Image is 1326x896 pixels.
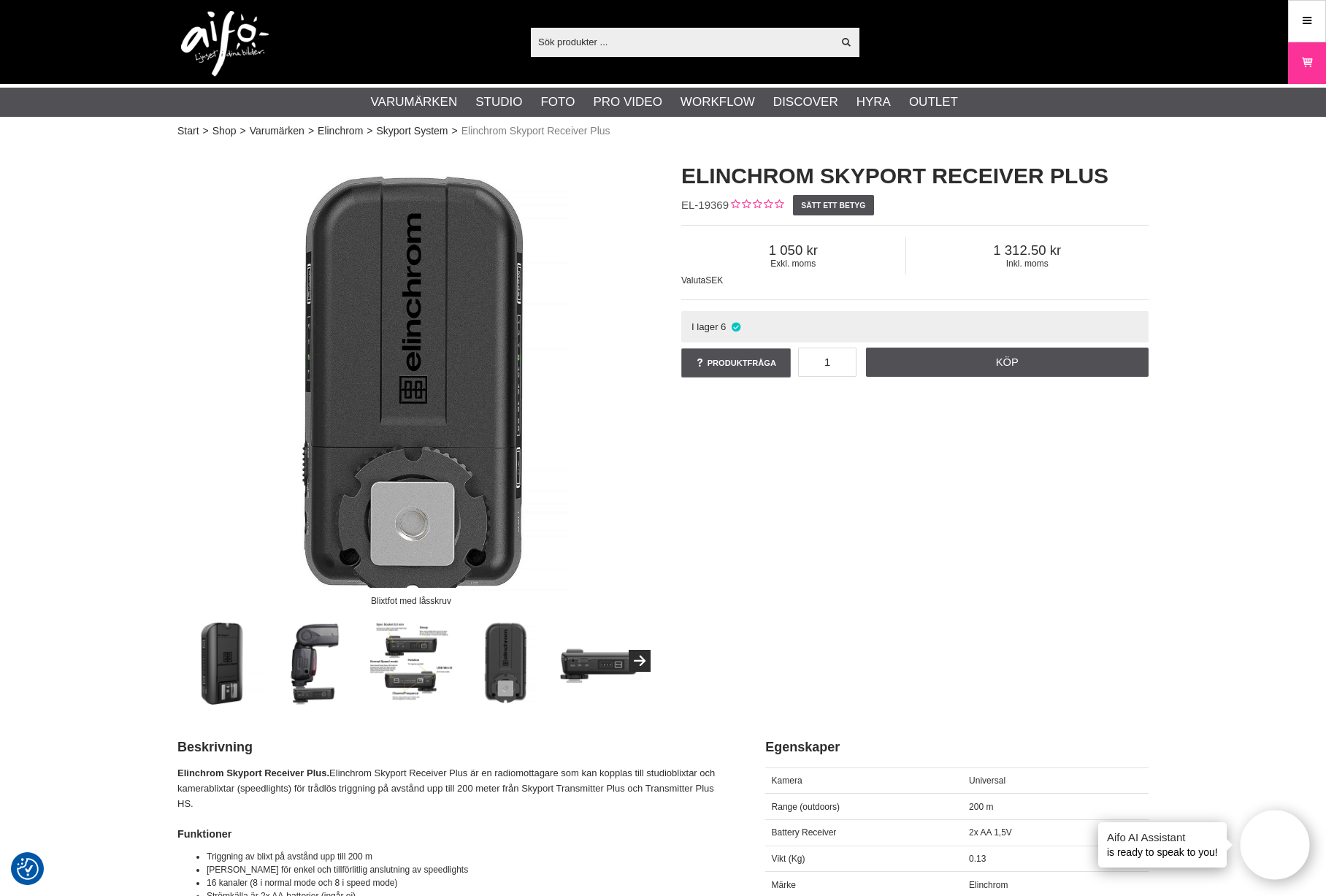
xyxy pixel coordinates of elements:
[17,856,39,882] button: Samtyckesinställningar
[273,617,361,705] img: Med kamerablixt (ingår inte)
[177,146,645,613] img: Elinchrom Skyport Receiver Plus
[721,321,726,332] span: 6
[629,650,651,672] button: Next
[772,854,805,864] span: Vikt (Kg)
[765,738,1149,757] h2: Egenskaper
[681,93,755,112] a: Workflow
[1107,830,1218,845] h4: Aifo AI Assistant
[772,880,796,890] span: Märke
[359,588,463,613] div: Blixtfot med låsskruv
[367,617,456,705] img: Elinchrom Receiver Plus Quick Guide
[203,123,209,139] span: >
[377,123,448,139] a: Skyport System
[681,259,905,269] span: Exkl. moms
[177,738,729,757] h2: Beskrivning
[540,93,575,112] a: Foto
[181,11,269,77] img: logo.png
[1098,822,1227,868] div: is ready to speak to you!
[250,123,304,139] a: Varumärken
[593,93,662,112] a: Pro Video
[866,348,1149,377] a: Köp
[308,123,314,139] span: >
[461,617,550,705] img: Blixtfot med låsskruv
[906,242,1149,259] span: 1 312.50
[556,617,644,705] img: Elegant design, uttag för 3.5mm synkkabel
[856,93,891,112] a: Hyra
[177,123,199,139] a: Start
[531,31,832,53] input: Sök produkter ...
[461,123,610,139] span: Elinchrom Skyport Receiver Plus
[729,198,783,213] div: Kundbetyg: 0
[475,93,522,112] a: Studio
[909,93,958,112] a: Outlet
[969,880,1008,890] span: Elinchrom
[772,827,837,838] span: Battery Receiver
[773,93,838,112] a: Discover
[772,776,802,786] span: Kamera
[207,876,729,889] li: 16 kanaler (8 i normal mode och 8 i speed mode)
[969,827,1012,838] span: 2x AA 1,5V
[681,348,791,378] a: Produktfråga
[177,146,645,613] a: Blixtfot med låsskruv
[691,321,718,332] span: I lager
[207,863,729,876] li: [PERSON_NAME] för enkel och tillförlitlig anslutning av speedlights
[212,123,237,139] a: Shop
[371,93,458,112] a: Varumärken
[705,275,723,286] span: SEK
[177,766,729,811] p: Elinchrom Skyport Receiver Plus är en radiomottagare som kan kopplas till studioblixtar och kamer...
[969,802,993,812] span: 200 m
[177,767,329,778] strong: Elinchrom Skyport Receiver Plus.
[772,802,840,812] span: Range (outdoors)
[179,617,267,705] img: Elinchrom Skyport Receiver Plus
[452,123,458,139] span: >
[906,259,1149,269] span: Inkl. moms
[239,123,245,139] span: >
[367,123,372,139] span: >
[177,827,729,841] h4: Funktioner
[681,242,905,259] span: 1 050
[729,321,742,332] i: I lager
[969,776,1005,786] span: Universal
[318,123,363,139] a: Elinchrom
[681,275,705,286] span: Valuta
[17,858,39,880] img: Revisit consent button
[681,161,1149,191] h1: Elinchrom Skyport Receiver Plus
[681,199,729,211] span: EL-19369
[969,854,986,864] span: 0.13
[207,850,729,863] li: Triggning av blixt på avstånd upp till 200 m
[793,195,874,215] a: Sätt ett betyg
